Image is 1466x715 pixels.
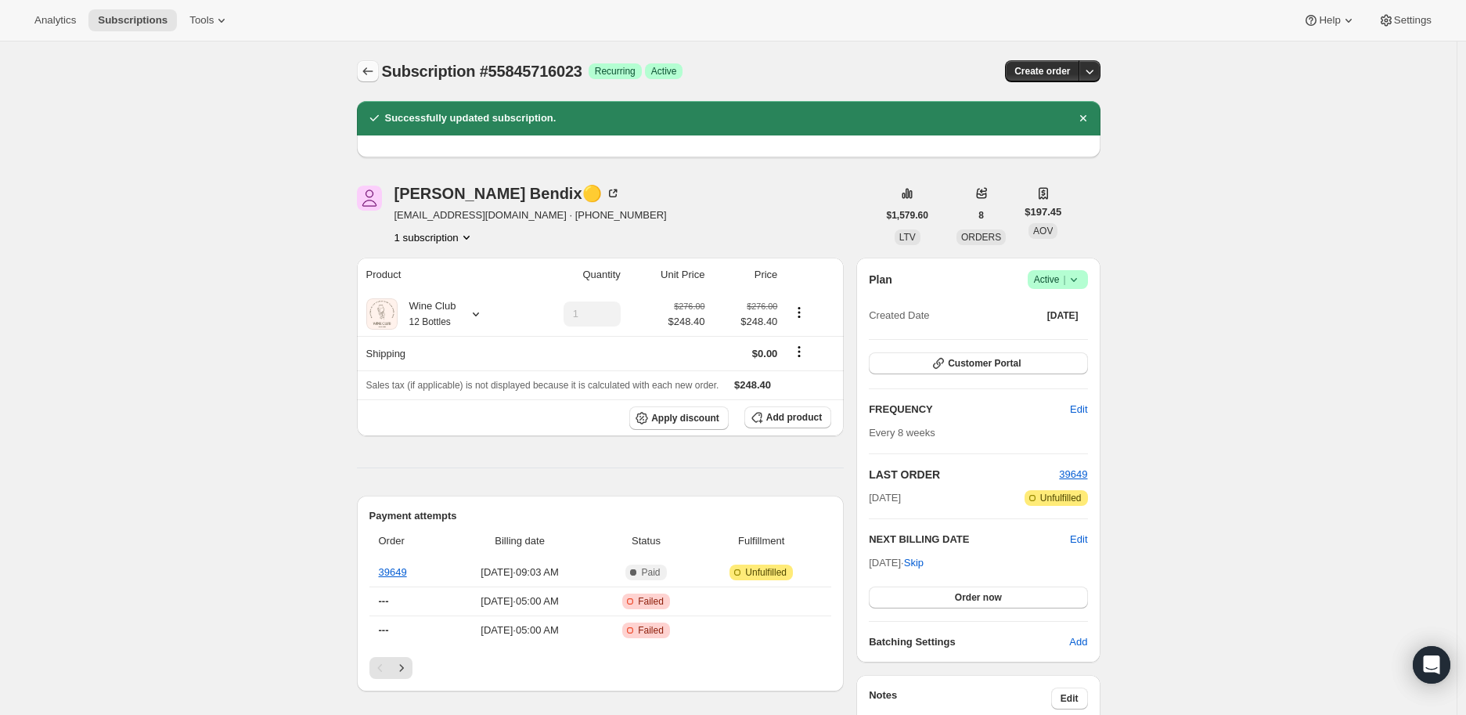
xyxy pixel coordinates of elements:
[651,412,719,424] span: Apply discount
[379,624,389,636] span: ---
[869,427,935,439] span: Every 8 weeks
[787,343,812,360] button: Shipping actions
[391,657,412,679] button: Next
[904,555,924,571] span: Skip
[752,348,778,359] span: $0.00
[1047,309,1079,322] span: [DATE]
[595,65,636,78] span: Recurring
[651,65,677,78] span: Active
[734,379,771,391] span: $248.40
[869,402,1070,417] h2: FREQUENCY
[1005,60,1079,82] button: Create order
[629,406,729,430] button: Apply discount
[1059,467,1087,482] button: 39649
[1394,14,1432,27] span: Settings
[366,380,719,391] span: Sales tax (if applicable) is not displayed because it is calculated with each new order.
[787,304,812,321] button: Product actions
[88,9,177,31] button: Subscriptions
[1014,65,1070,78] span: Create order
[1070,532,1087,547] button: Edit
[745,566,787,579] span: Unfulfilled
[448,594,591,609] span: [DATE] · 05:00 AM
[961,232,1001,243] span: ORDERS
[625,258,710,292] th: Unit Price
[398,298,456,330] div: Wine Club
[1069,634,1087,650] span: Add
[394,208,667,223] span: [EMAIL_ADDRESS][DOMAIN_NAME] · [PHONE_NUMBER]
[1369,9,1441,31] button: Settings
[357,258,520,292] th: Product
[869,308,929,323] span: Created Date
[520,258,625,292] th: Quantity
[869,688,1051,710] h3: Notes
[382,63,582,80] span: Subscription #55845716023
[869,557,924,569] span: [DATE] ·
[869,467,1059,482] h2: LAST ORDER
[709,258,782,292] th: Price
[180,9,239,31] button: Tools
[869,634,1069,650] h6: Batching Settings
[1061,397,1097,422] button: Edit
[394,229,474,245] button: Product actions
[1060,630,1097,655] button: Add
[641,566,660,579] span: Paid
[1319,14,1340,27] span: Help
[357,60,379,82] button: Subscriptions
[369,657,832,679] nav: Pagination
[357,336,520,370] th: Shipping
[357,186,382,211] span: Kali Bendix🟡
[877,204,938,226] button: $1,579.60
[1070,402,1087,417] span: Edit
[1413,646,1450,684] div: Open Intercom Messenger
[668,314,704,330] span: $248.40
[1072,107,1094,129] button: Dismiss notification
[899,232,916,243] span: LTV
[1025,204,1061,220] span: $197.45
[1034,272,1082,287] span: Active
[394,186,621,201] div: [PERSON_NAME] Bendix🟡
[978,209,984,222] span: 8
[601,533,691,549] span: Status
[638,624,664,637] span: Failed
[869,352,1087,374] button: Customer Portal
[895,551,933,576] button: Skip
[674,302,704,311] small: $276.00
[34,14,76,27] span: Analytics
[25,9,85,31] button: Analytics
[1294,9,1365,31] button: Help
[638,595,664,608] span: Failed
[869,532,1070,547] h2: NEXT BILLING DATE
[869,272,892,287] h2: Plan
[385,110,557,126] h2: Successfully updated subscription.
[448,565,591,580] span: [DATE] · 09:03 AM
[701,533,822,549] span: Fulfillment
[747,302,777,311] small: $276.00
[1040,492,1082,504] span: Unfulfilled
[379,566,407,578] a: 39649
[366,298,398,330] img: product img
[379,595,389,607] span: ---
[1038,305,1088,327] button: [DATE]
[1059,468,1087,480] a: 39649
[369,508,832,524] h2: Payment attempts
[714,314,777,330] span: $248.40
[766,411,822,424] span: Add product
[1051,688,1088,710] button: Edit
[955,591,1002,604] span: Order now
[744,406,831,428] button: Add product
[409,316,451,327] small: 12 Bottles
[869,587,1087,608] button: Order now
[1063,273,1065,286] span: |
[948,357,1021,370] span: Customer Portal
[98,14,167,27] span: Subscriptions
[869,490,901,506] span: [DATE]
[1033,226,1053,237] span: AOV
[1061,692,1079,705] span: Edit
[969,204,993,226] button: 8
[448,623,591,638] span: [DATE] · 05:00 AM
[448,533,591,549] span: Billing date
[189,14,214,27] span: Tools
[887,209,928,222] span: $1,579.60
